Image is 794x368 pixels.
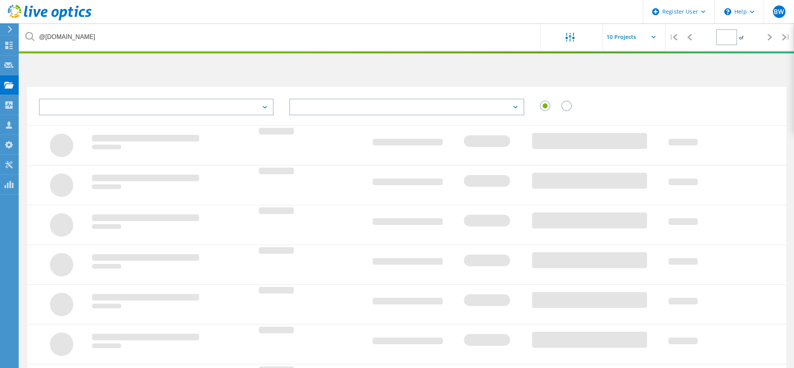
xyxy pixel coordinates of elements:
span: of [739,34,743,41]
div: | [665,23,681,51]
div: | [778,23,794,51]
svg: \n [724,8,731,15]
a: Live Optics Dashboard [8,16,92,22]
span: BW [774,9,784,15]
input: undefined [19,23,541,51]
